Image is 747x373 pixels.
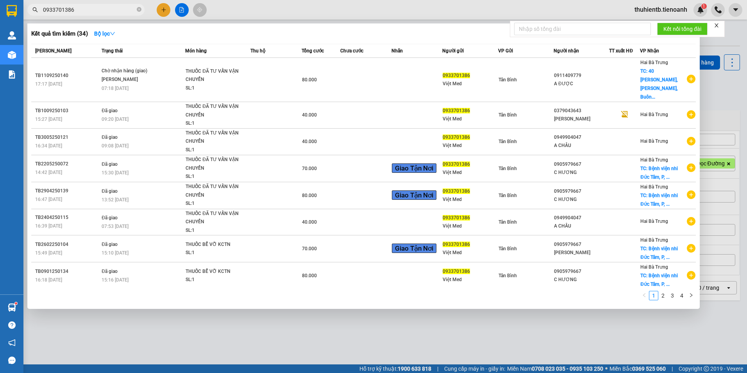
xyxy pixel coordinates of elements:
span: Hai Bà Trưng [640,112,668,117]
span: TC: 40 [PERSON_NAME], [PERSON_NAME], Buôn... [640,68,678,100]
span: Đã giao [102,161,118,167]
span: plus-circle [687,217,695,226]
div: TB3005250121 [35,133,99,142]
div: C HƯƠNG [554,195,609,204]
div: TB0901250134 [35,267,99,276]
div: Việt Med [443,249,497,257]
div: 0905979667 [554,160,609,169]
span: 0933701386 [443,108,470,113]
span: close [714,23,719,28]
span: 80.000 [302,193,317,198]
div: THUỐC BỂ VỠ KCTN [186,240,244,249]
div: 0905979667 [554,267,609,276]
span: [PERSON_NAME] [35,48,71,54]
span: 70.000 [302,246,317,251]
span: 13:52 [DATE] [102,197,129,203]
div: [PERSON_NAME] [102,75,160,84]
input: Tìm tên, số ĐT hoặc mã đơn [43,5,135,14]
div: TB2404250115 [35,213,99,222]
a: 4 [677,291,686,300]
span: TC: Bệnh viện nhi Đức Tâm, P, ... [640,193,678,207]
div: 0911409779 [554,72,609,80]
span: Tân Bình [499,273,517,278]
div: 0905979667 [554,187,609,195]
span: notification [8,339,16,346]
span: Tổng cước [302,48,324,54]
span: 0933701386 [443,73,470,78]
span: 16:39 [DATE] [35,223,62,229]
div: Việt Med [443,276,497,284]
div: Việt Med [443,80,497,88]
span: 09:08 [DATE] [102,143,129,149]
span: plus-circle [687,163,695,172]
li: Next Page [686,291,696,300]
span: Món hàng [185,48,207,54]
span: Tân Bình [499,166,517,171]
span: Chưa cước [340,48,363,54]
div: [PERSON_NAME] [554,115,609,123]
span: 0933701386 [443,242,470,247]
li: 3 [668,291,677,300]
span: Kết nối tổng đài [663,25,701,33]
span: 17:17 [DATE] [35,81,62,87]
button: Kết nối tổng đài [657,23,708,35]
img: warehouse-icon [8,51,16,59]
span: search [32,7,38,13]
button: right [686,291,696,300]
span: Đã giao [102,269,118,274]
span: 15:49 [DATE] [35,250,62,256]
span: 15:16 [DATE] [102,277,129,283]
span: Đã giao [102,215,118,221]
span: Hai Bà Trưng [640,264,668,270]
span: 07:18 [DATE] [102,86,129,91]
span: VP Gửi [498,48,513,54]
div: THUỐC ĐÃ TƯ VẤN VẬN CHUYỂN [186,183,244,199]
span: TC: Bệnh viện nhi Đức Tâm, P, ... [640,273,678,287]
span: Đã giao [102,134,118,140]
strong: Bộ lọc [94,30,115,37]
span: Tân Bình [499,219,517,225]
span: Tân Bình [499,139,517,144]
span: Giao Tận Nơi [392,163,436,173]
span: 15:10 [DATE] [102,250,129,256]
img: solution-icon [8,70,16,79]
span: plus-circle [687,271,695,280]
span: Thu hộ [250,48,265,54]
span: plus-circle [687,137,695,145]
span: Hai Bà Trưng [640,157,668,163]
img: warehouse-icon [8,31,16,39]
div: SL: 1 [186,119,244,128]
div: 0949904047 [554,214,609,222]
li: Previous Page [640,291,649,300]
div: SL: 1 [186,226,244,235]
span: 0933701386 [443,269,470,274]
div: SL: 1 [186,172,244,181]
span: 16:18 [DATE] [35,277,62,283]
span: message [8,357,16,364]
div: Việt Med [443,142,497,150]
span: plus-circle [687,110,695,119]
span: plus-circle [687,244,695,253]
div: TB2602250104 [35,240,99,249]
span: Nhãn [391,48,403,54]
span: plus-circle [687,190,695,199]
span: down [110,31,115,36]
div: A CHÂU [554,222,609,230]
span: 16:47 [DATE] [35,197,62,202]
span: 70.000 [302,166,317,171]
span: Tân Bình [499,246,517,251]
span: 0933701386 [443,188,470,194]
span: 40.000 [302,139,317,144]
div: SL: 1 [186,199,244,208]
li: 2 [658,291,668,300]
span: 15:27 [DATE] [35,117,62,122]
div: SL: 1 [186,249,244,257]
span: TC: Bệnh viện nhi Đức Tâm, P, ... [640,246,678,260]
span: Tân Bình [499,77,517,82]
div: THUỐC ĐÃ TƯ VẤN VẬN CHUYỂN [186,129,244,146]
button: left [640,291,649,300]
span: VP Nhận [640,48,659,54]
div: Việt Med [443,169,497,177]
div: TB1009250103 [35,107,99,115]
button: Bộ lọcdown [88,27,122,40]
